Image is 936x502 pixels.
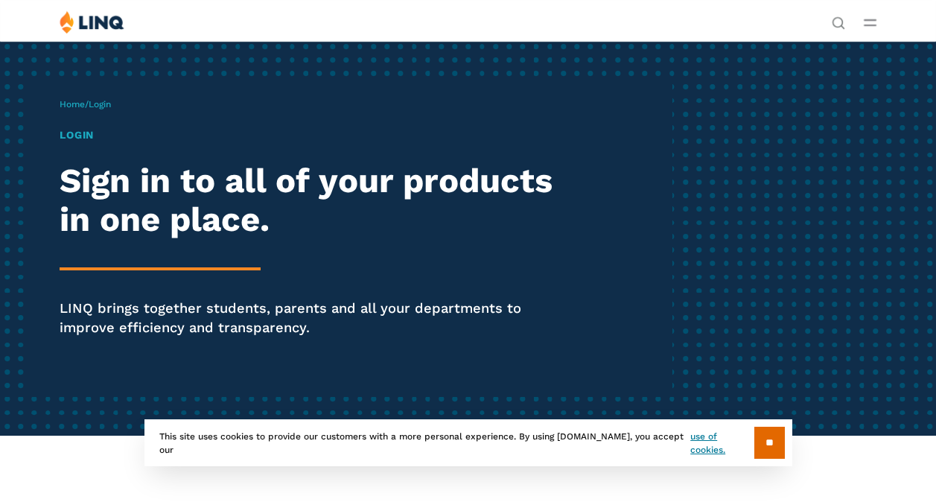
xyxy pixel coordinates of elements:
[60,127,574,143] h1: Login
[864,14,876,31] button: Open Main Menu
[144,419,792,466] div: This site uses cookies to provide our customers with a more personal experience. By using [DOMAIN...
[60,162,574,239] h2: Sign in to all of your products in one place.
[60,299,574,338] p: LINQ brings together students, parents and all your departments to improve efficiency and transpa...
[89,99,111,109] span: Login
[60,99,85,109] a: Home
[832,15,845,28] button: Open Search Bar
[832,10,845,28] nav: Utility Navigation
[690,430,754,457] a: use of cookies.
[60,10,124,34] img: LINQ | K‑12 Software
[60,99,111,109] span: /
